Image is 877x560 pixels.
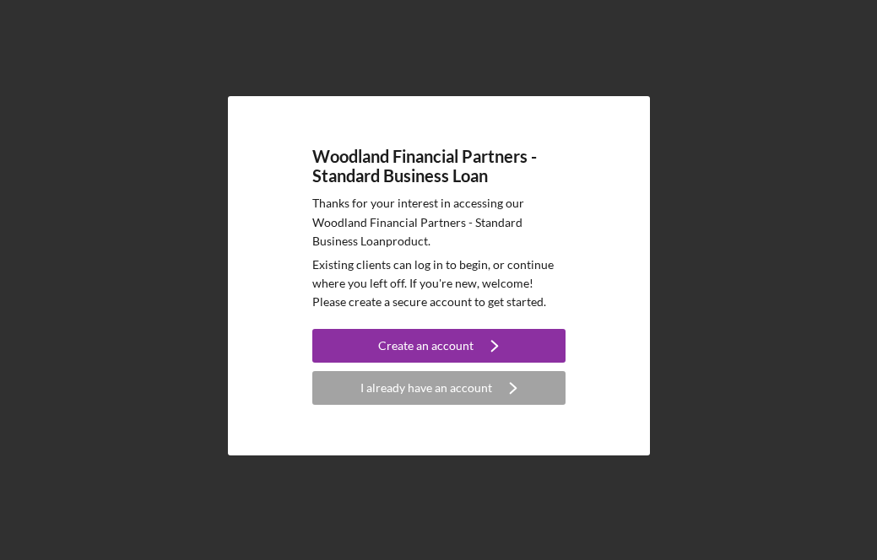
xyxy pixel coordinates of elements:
p: Existing clients can log in to begin, or continue where you left off. If you're new, welcome! Ple... [312,256,566,312]
div: Create an account [378,329,474,363]
button: Create an account [312,329,566,363]
button: I already have an account [312,371,566,405]
p: Thanks for your interest in accessing our Woodland Financial Partners - Standard Business Loan pr... [312,194,566,250]
a: Create an account [312,329,566,367]
div: I already have an account [360,371,492,405]
h4: Woodland Financial Partners - Standard Business Loan [312,147,566,186]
